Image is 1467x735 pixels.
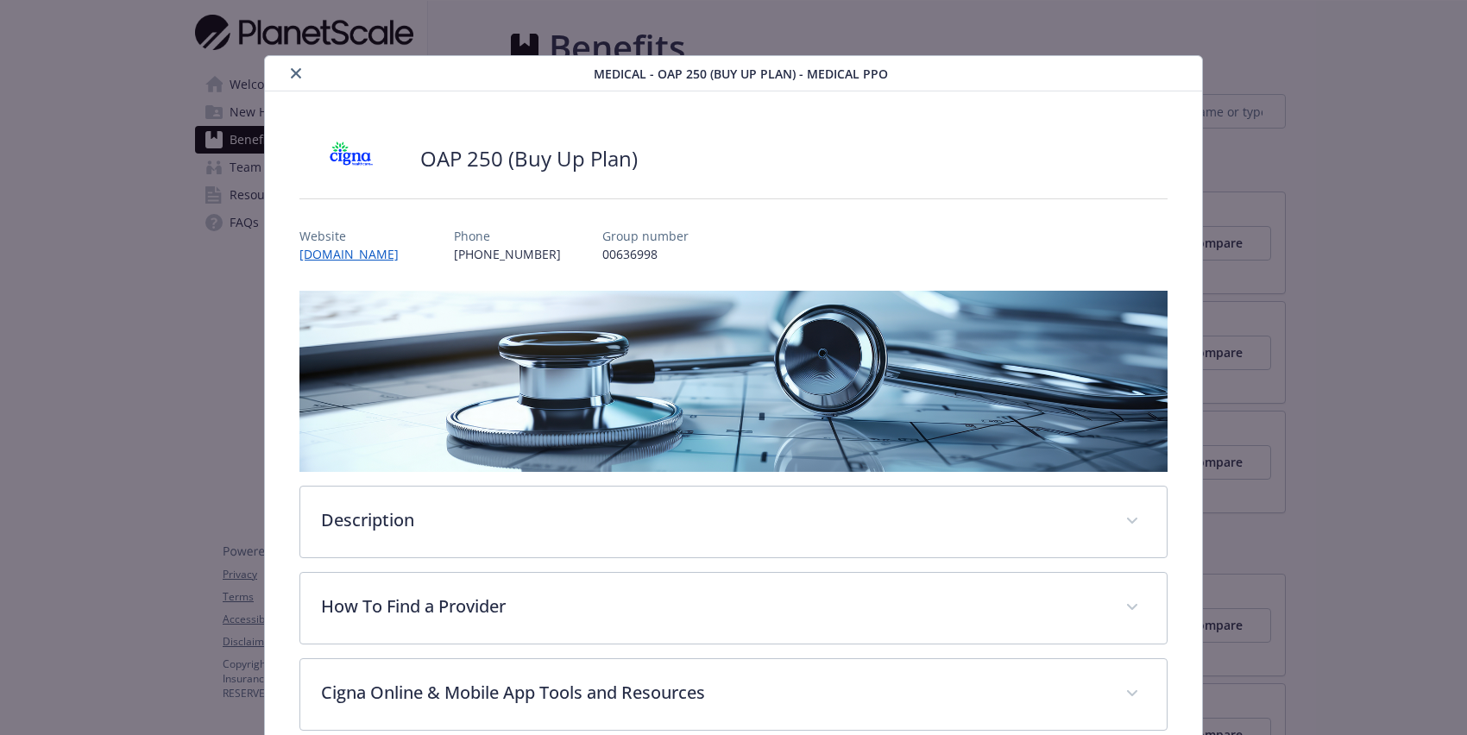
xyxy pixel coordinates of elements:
a: [DOMAIN_NAME] [299,246,412,262]
h2: OAP 250 (Buy Up Plan) [420,144,638,173]
span: Medical - OAP 250 (Buy Up Plan) - Medical PPO [594,65,888,83]
div: How To Find a Provider [300,573,1167,644]
p: 00636998 [602,245,689,263]
p: Description [321,507,1105,533]
p: Phone [454,227,561,245]
p: Group number [602,227,689,245]
div: Cigna Online & Mobile App Tools and Resources [300,659,1167,730]
img: CIGNA [299,133,403,185]
p: Cigna Online & Mobile App Tools and Resources [321,680,1105,706]
p: Website [299,227,412,245]
p: [PHONE_NUMBER] [454,245,561,263]
p: How To Find a Provider [321,594,1105,619]
button: close [286,63,306,84]
img: banner [299,291,1168,472]
div: Description [300,487,1167,557]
